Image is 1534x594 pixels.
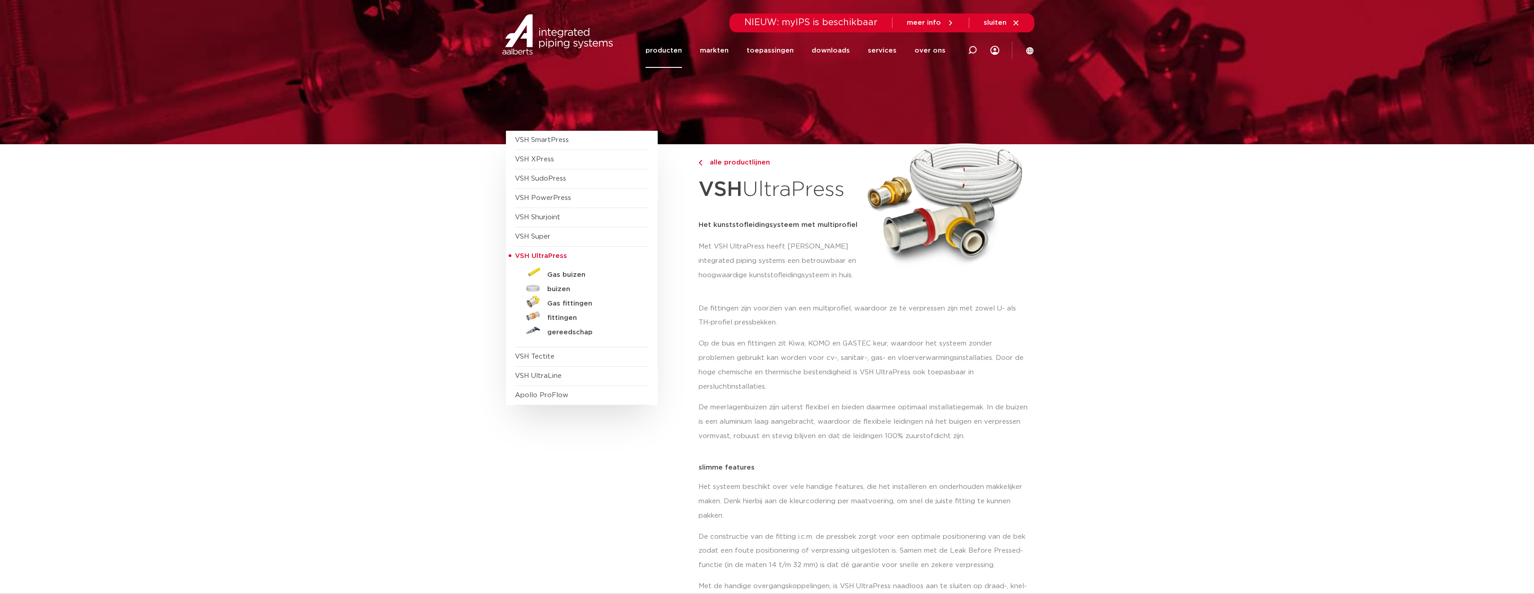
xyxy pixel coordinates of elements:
a: VSH SmartPress [515,137,569,143]
a: VSH Super [515,233,550,240]
a: producten [646,33,682,68]
h5: fittingen [547,314,636,322]
h5: Gas fittingen [547,300,636,308]
img: chevron-right.svg [699,160,702,166]
a: VSH SudoPress [515,175,566,182]
a: over ons [914,33,945,68]
div: my IPS [990,40,999,60]
a: alle productlijnen [699,157,861,168]
span: NIEUW: myIPS is beschikbaar [744,18,878,27]
h5: Gas buizen [547,271,636,279]
a: fittingen [515,309,649,324]
h5: Het kunststofleidingsysteem met multiprofiel [699,218,861,232]
a: VSH XPress [515,156,554,163]
a: meer info [907,19,954,27]
a: VSH Tectite [515,353,554,360]
span: sluiten [984,19,1007,26]
a: markten [700,33,729,68]
a: Apollo ProFlow [515,392,568,399]
a: sluiten [984,19,1020,27]
a: downloads [812,33,850,68]
p: Het systeem beschikt over vele handige features, die het installeren en onderhouden makkelijker m... [699,480,1029,523]
h1: UltraPress [699,173,861,207]
p: slimme features [699,464,1029,471]
a: VSH UltraLine [515,372,562,379]
a: VSH PowerPress [515,195,571,201]
strong: VSH [699,179,743,200]
p: De constructie van de fitting i.c.m. de pressbek zorgt voor een optimale positionering van de bek... [699,530,1029,573]
a: Gas buizen [515,266,649,280]
h5: buizen [547,285,636,293]
a: buizen [515,280,649,295]
a: services [868,33,897,68]
span: alle productlijnen [704,159,770,166]
h5: gereedschap [547,328,636,337]
p: De meerlagenbuizen zijn uiterst flexibel en bieden daarmee optimaal installatiegemak. In de buize... [699,400,1029,443]
p: De fittingen zijn voorzien van een multiprofiel, waardoor ze te verpressen zijn met zowel U- als ... [699,301,1029,330]
p: Met VSH UltraPress heeft [PERSON_NAME] integrated piping systems een betrouwbaar en hoogwaardige ... [699,239,861,283]
nav: Menu [646,33,945,68]
span: meer info [907,19,941,26]
a: toepassingen [747,33,794,68]
a: VSH Shurjoint [515,214,560,221]
p: Op de buis en fittingen zit Kiwa, KOMO en GASTEC keur, waardoor het systeem zonder problemen gebr... [699,337,1029,394]
a: gereedschap [515,324,649,338]
span: VSH UltraPress [515,253,567,259]
a: Gas fittingen [515,295,649,309]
